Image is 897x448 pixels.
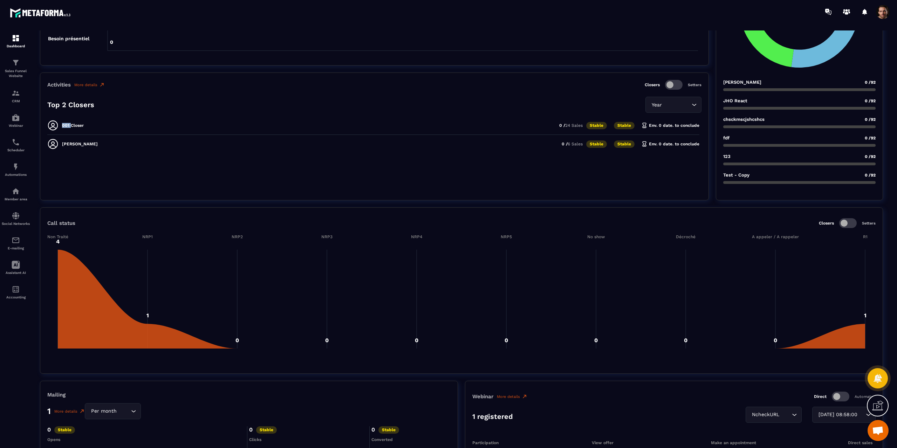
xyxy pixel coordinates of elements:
p: Env. 0 date. to conclude [642,123,699,128]
tspan: Besoin présentiel [48,36,90,41]
p: Stable [614,140,635,148]
img: formation [12,34,20,42]
a: Assistant AI [2,255,30,280]
p: Make an appointment [711,440,756,445]
p: 0 [371,426,375,434]
p: Assistant AI [2,271,30,275]
p: JHO React [723,98,747,103]
a: social-networksocial-networkSocial Networks [2,206,30,231]
img: formation [12,58,20,67]
a: More details [54,408,85,414]
p: Stable [614,122,635,129]
input: Search for option [118,407,129,415]
a: automationsautomationsAutomations [2,157,30,182]
a: formationformationSales Funnel Website [2,53,30,84]
p: Direct [814,394,827,399]
p: 0 / [562,142,583,146]
p: Webinar [472,393,493,400]
img: accountant [12,285,20,294]
a: schedulerschedulerScheduler [2,133,30,157]
p: Sales Funnel Website [2,69,30,78]
img: narrow-up-right-o.6b7c60e2.svg [522,394,527,399]
img: automations [12,113,20,122]
tspan: No show [587,234,605,239]
a: formationformationCRM [2,84,30,108]
a: accountantaccountantAccounting [2,280,30,304]
p: Automated [855,394,876,399]
span: 0 /92 [865,136,876,140]
img: formation [12,89,20,97]
div: Search for option [746,407,802,423]
div: Converted [371,437,451,442]
img: automations [12,187,20,195]
p: 0 [249,426,253,434]
span: 0 /92 [865,173,876,178]
p: Stable [586,140,607,148]
div: Open chat [868,420,889,441]
p: 001 Closer [62,123,84,128]
tspan: R1 [863,234,868,239]
input: Search for option [859,411,864,419]
p: Accounting [2,295,30,299]
tspan: Non Traité [47,234,68,239]
img: narrow-up-right-o.6b7c60e2.svg [79,408,85,414]
a: More details [74,82,105,88]
div: Opens [47,437,245,442]
p: Env. 0 date. to conclude [642,141,699,147]
p: Webinar [2,124,30,127]
a: automationsautomationsMember area [2,182,30,206]
p: Call status [47,220,75,226]
a: formationformationDashboard [2,29,30,53]
p: 1 registered [472,412,513,421]
p: Participation [472,440,500,445]
div: Clicks [249,437,368,442]
p: Member area [2,197,30,201]
img: hourglass.f4cb2624.svg [642,141,647,147]
p: Setters [688,83,701,87]
tspan: A appeler / A rappeler [752,234,799,239]
p: Scheduler [2,148,30,152]
div: Search for option [645,97,701,113]
tspan: NRP4 [411,234,422,239]
img: logo [10,6,73,19]
img: social-network [12,212,20,220]
p: E-mailing [2,246,30,250]
span: 0 /92 [865,98,876,103]
p: 0 [47,426,51,434]
span: 24 Sales [565,123,583,128]
p: Stable [586,122,607,129]
p: 123 [723,154,731,159]
span: 6 Sales [568,142,583,146]
p: Stable [256,426,277,434]
input: Search for option [781,411,790,419]
img: hourglass.f4cb2624.svg [642,123,647,128]
p: 0 / [559,123,583,128]
p: Mailing [47,392,451,398]
p: Activities [47,82,71,88]
a: More details [497,394,527,399]
img: automations [12,163,20,171]
span: 0 /92 [865,80,876,85]
p: Dashboard [2,44,30,48]
p: Setters [862,221,876,226]
p: Stable [54,426,75,434]
span: NcheckURL [750,411,781,419]
img: narrow-up-right-o.6b7c60e2.svg [99,82,105,88]
img: email [12,236,20,244]
tspan: NRP2 [232,234,243,239]
p: Test - Copy [723,172,749,178]
tspan: Décroché [676,234,696,239]
p: Closers [819,221,834,226]
span: [DATE] 08:58:00 [817,411,859,419]
p: View offer [592,440,619,445]
input: Search for option [663,101,690,109]
p: [PERSON_NAME] [62,142,98,146]
img: scheduler [12,138,20,146]
tspan: NRP3 [321,234,333,239]
div: Search for option [812,407,876,423]
p: Direct sales [848,440,876,445]
p: Social Networks [2,222,30,226]
p: Top 2 Closers [47,101,94,109]
tspan: NRP1 [142,234,153,239]
tspan: NRP5 [501,234,512,239]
